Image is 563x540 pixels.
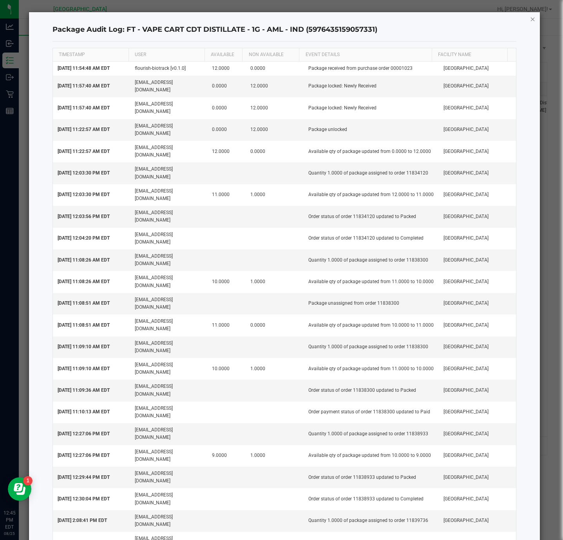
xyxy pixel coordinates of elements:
[130,271,207,293] td: [EMAIL_ADDRESS][DOMAIN_NAME]
[439,184,516,206] td: [GEOGRAPHIC_DATA]
[130,467,207,488] td: [EMAIL_ADDRESS][DOMAIN_NAME]
[304,76,439,97] td: Package locked: Newly Received
[58,496,110,502] span: [DATE] 12:30:04 PM EDT
[207,62,246,76] td: 12.0000
[304,358,439,380] td: Available qty of package updated from 11.0000 to 10.0000
[432,48,508,62] th: Facility Name
[207,184,246,206] td: 11.0000
[58,475,110,480] span: [DATE] 12:29:44 PM EDT
[246,62,304,76] td: 0.0000
[246,445,304,467] td: 1.0000
[207,97,246,119] td: 0.0000
[58,170,110,176] span: [DATE] 12:03:30 PM EDT
[130,402,207,423] td: [EMAIL_ADDRESS][DOMAIN_NAME]
[130,293,207,315] td: [EMAIL_ADDRESS][DOMAIN_NAME]
[439,271,516,293] td: [GEOGRAPHIC_DATA]
[130,119,207,141] td: [EMAIL_ADDRESS][DOMAIN_NAME]
[58,279,110,284] span: [DATE] 11:08:26 AM EDT
[304,336,439,358] td: Quantity 1.0000 of package assigned to order 11838300
[58,192,110,197] span: [DATE] 12:03:30 PM EDT
[130,423,207,445] td: [EMAIL_ADDRESS][DOMAIN_NAME]
[58,235,110,241] span: [DATE] 12:04:20 PM EDT
[304,249,439,271] td: Quantity 1.0000 of package assigned to order 11838300
[207,76,246,97] td: 0.0000
[304,206,439,227] td: Order status of order 11834120 updated to Packed
[304,141,439,162] td: Available qty of package updated from 0.0000 to 12.0000
[304,293,439,315] td: Package unassigned from order 11838300
[130,445,207,467] td: [EMAIL_ADDRESS][DOMAIN_NAME]
[58,65,110,71] span: [DATE] 11:54:48 AM EDT
[304,467,439,488] td: Order status of order 11838933 updated to Packed
[304,97,439,119] td: Package locked: Newly Received
[246,358,304,380] td: 1.0000
[304,510,439,532] td: Quantity 1.0000 of package assigned to order 11839736
[58,83,110,89] span: [DATE] 11:57:40 AM EDT
[304,423,439,445] td: Quantity 1.0000 of package assigned to order 11838933
[207,445,246,467] td: 9.0000
[439,249,516,271] td: [GEOGRAPHIC_DATA]
[58,431,110,436] span: [DATE] 12:27:06 PM EDT
[246,315,304,336] td: 0.0000
[242,48,299,62] th: NON AVAILABLE
[304,445,439,467] td: Available qty of package updated from 10.0000 to 9.0000
[439,380,516,401] td: [GEOGRAPHIC_DATA]
[58,409,110,415] span: [DATE] 11:10:13 AM EDT
[304,488,439,510] td: Order status of order 11838933 updated to Completed
[130,162,207,184] td: [EMAIL_ADDRESS][DOMAIN_NAME]
[130,510,207,532] td: [EMAIL_ADDRESS][DOMAIN_NAME]
[246,184,304,206] td: 1.0000
[58,453,110,458] span: [DATE] 12:27:06 PM EDT
[58,366,110,371] span: [DATE] 11:09:10 AM EDT
[58,214,110,219] span: [DATE] 12:03:56 PM EDT
[129,48,204,62] th: USER
[130,206,207,227] td: [EMAIL_ADDRESS][DOMAIN_NAME]
[439,76,516,97] td: [GEOGRAPHIC_DATA]
[130,336,207,358] td: [EMAIL_ADDRESS][DOMAIN_NAME]
[304,402,439,423] td: Order payment status of order 11838300 updated to Paid
[439,488,516,510] td: [GEOGRAPHIC_DATA]
[246,271,304,293] td: 1.0000
[58,300,110,306] span: [DATE] 11:08:51 AM EDT
[439,510,516,532] td: [GEOGRAPHIC_DATA]
[207,315,246,336] td: 11.0000
[439,315,516,336] td: [GEOGRAPHIC_DATA]
[439,119,516,141] td: [GEOGRAPHIC_DATA]
[207,141,246,162] td: 12.0000
[439,358,516,380] td: [GEOGRAPHIC_DATA]
[58,105,110,111] span: [DATE] 11:57:40 AM EDT
[53,48,129,62] th: TIMESTAMP
[246,76,304,97] td: 12.0000
[23,476,33,485] iframe: Resource center unread badge
[130,76,207,97] td: [EMAIL_ADDRESS][DOMAIN_NAME]
[439,97,516,119] td: [GEOGRAPHIC_DATA]
[205,48,243,62] th: AVAILABLE
[130,249,207,271] td: [EMAIL_ADDRESS][DOMAIN_NAME]
[246,97,304,119] td: 12.0000
[58,344,110,349] span: [DATE] 11:09:10 AM EDT
[439,293,516,315] td: [GEOGRAPHIC_DATA]
[130,358,207,380] td: [EMAIL_ADDRESS][DOMAIN_NAME]
[299,48,432,62] th: EVENT DETAILS
[130,315,207,336] td: [EMAIL_ADDRESS][DOMAIN_NAME]
[439,467,516,488] td: [GEOGRAPHIC_DATA]
[439,423,516,445] td: [GEOGRAPHIC_DATA]
[439,445,516,467] td: [GEOGRAPHIC_DATA]
[58,518,107,523] span: [DATE] 2:08:41 PM EDT
[439,206,516,227] td: [GEOGRAPHIC_DATA]
[58,387,110,393] span: [DATE] 11:09:36 AM EDT
[439,402,516,423] td: [GEOGRAPHIC_DATA]
[304,315,439,336] td: Available qty of package updated from 10.0000 to 11.0000
[246,119,304,141] td: 12.0000
[130,62,207,76] td: flourish-biotrack [v0.1.0]
[304,162,439,184] td: Quantity 1.0000 of package assigned to order 11834120
[207,271,246,293] td: 10.0000
[130,141,207,162] td: [EMAIL_ADDRESS][DOMAIN_NAME]
[439,141,516,162] td: [GEOGRAPHIC_DATA]
[58,149,110,154] span: [DATE] 11:22:57 AM EDT
[130,488,207,510] td: [EMAIL_ADDRESS][DOMAIN_NAME]
[439,228,516,249] td: [GEOGRAPHIC_DATA]
[304,184,439,206] td: Available qty of package updated from 12.0000 to 11.0000
[58,127,110,132] span: [DATE] 11:22:57 AM EDT
[304,228,439,249] td: Order status of order 11834120 updated to Completed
